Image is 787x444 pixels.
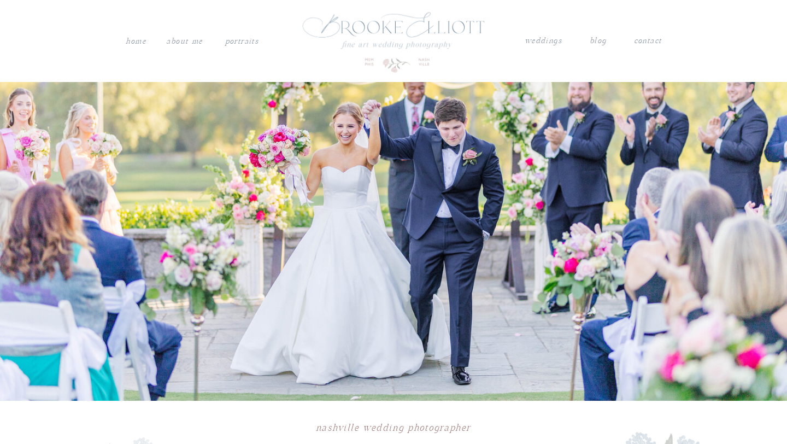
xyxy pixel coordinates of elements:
[224,34,260,45] a: PORTRAITS
[165,34,204,49] a: About me
[125,34,146,49] a: Home
[186,420,600,441] h1: Nashville wedding photographer
[590,34,606,48] a: blog
[524,34,562,48] a: weddings
[633,34,662,45] a: contact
